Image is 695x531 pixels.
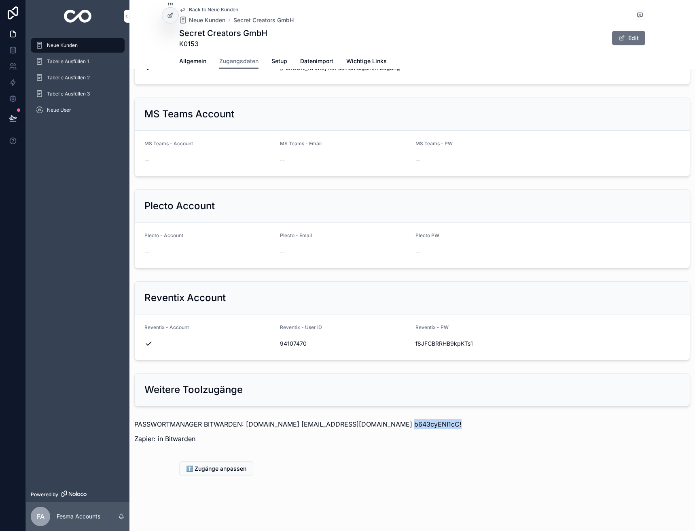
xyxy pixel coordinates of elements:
span: Neue Kunden [47,42,78,49]
a: Tabelle Ausfüllen 3 [31,87,125,101]
span: Back to Neue Kunden [189,6,238,13]
span: f8JFCBRRHB9kpKTs1 [415,340,545,348]
span: Reventix - PW [415,324,449,330]
span: -- [415,248,420,256]
span: -- [415,156,420,164]
span: ⬆️ Zugänge anpassen [186,465,246,473]
p: Zapier: in Bitwarden [134,434,690,444]
span: Reventix - Account [144,324,189,330]
span: Wichtige Links [346,57,387,65]
a: Zugangsdaten [219,54,259,69]
span: -- [280,248,285,256]
button: Edit [612,31,645,45]
h2: Reventix Account [144,291,226,304]
p: Fesma Accounts [57,512,100,520]
span: MS Teams - Account [144,140,193,147]
a: Back to Neue Kunden [179,6,238,13]
span: Datenimport [300,57,333,65]
span: Plecto - Account [144,232,183,238]
div: scrollable content [26,32,129,128]
span: 94107470 [280,340,409,348]
button: ⬆️ Zugänge anpassen [179,461,253,476]
span: Allgemein [179,57,206,65]
span: Tabelle Ausfüllen 2 [47,74,90,81]
span: Zugangsdaten [219,57,259,65]
h2: MS Teams Account [144,108,234,121]
span: -- [144,156,149,164]
span: Neue Kunden [189,16,225,24]
span: Neue User [47,107,71,113]
a: Datenimport [300,54,333,70]
a: Neue Kunden [31,38,125,53]
span: -- [144,248,149,256]
span: MS Teams - Email [280,140,322,147]
span: Reventix - User ID [280,324,322,330]
span: Tabelle Ausfüllen 1 [47,58,89,65]
img: App logo [64,10,92,23]
a: Tabelle Ausfüllen 1 [31,54,125,69]
h1: Secret Creators GmbH [179,28,267,39]
span: Plecto PW [415,232,439,238]
span: K0153 [179,39,267,49]
a: Setup [271,54,287,70]
span: Plecto - Email [280,232,312,238]
span: Setup [271,57,287,65]
a: Secret Creators GmbH [233,16,294,24]
a: Neue Kunden [179,16,225,24]
a: Powered by [26,487,129,502]
p: PASSWORTMANAGER BITWARDEN: [DOMAIN_NAME] [EMAIL_ADDRESS][DOMAIN_NAME] b643cyENI1cC! [134,419,690,429]
span: FA [37,512,44,521]
h2: Plecto Account [144,200,215,212]
a: Wichtige Links [346,54,387,70]
span: Powered by [31,491,58,498]
a: Allgemein [179,54,206,70]
a: Tabelle Ausfüllen 2 [31,70,125,85]
span: -- [280,156,285,164]
a: Neue User [31,103,125,117]
span: Tabelle Ausfüllen 3 [47,91,90,97]
span: MS Teams - PW [415,140,453,147]
h2: Weitere Toolzugänge [144,383,243,396]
